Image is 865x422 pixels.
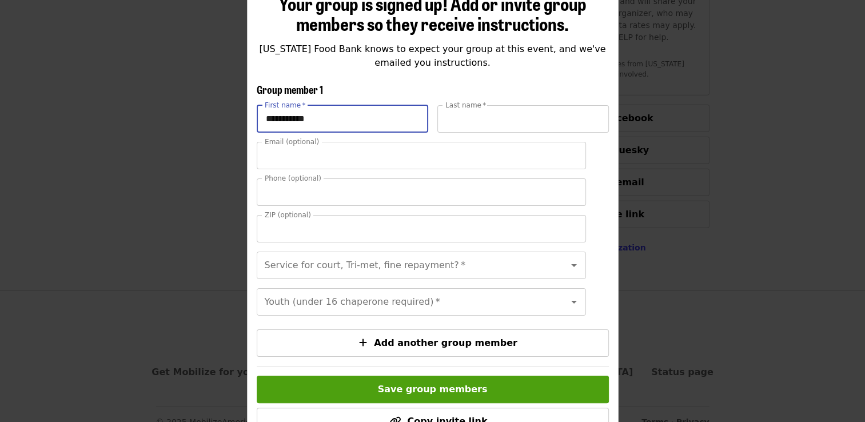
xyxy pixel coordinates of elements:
label: First name [265,102,306,109]
label: Email (optional) [265,138,319,145]
button: Open [566,294,582,310]
input: Phone (optional) [257,178,586,206]
button: Open [566,257,582,273]
input: ZIP (optional) [257,215,586,242]
span: Save group members [378,384,488,395]
span: Group member 1 [257,82,323,97]
label: Phone (optional) [265,175,321,182]
label: Last name [445,102,486,109]
i: plus icon [359,337,367,348]
span: Add another group member [374,337,517,348]
input: Email (optional) [257,142,586,169]
button: Save group members [257,376,609,403]
input: First name [257,105,428,133]
button: Add another group member [257,329,609,357]
span: [US_STATE] Food Bank knows to expect your group at this event, and we've emailed you instructions. [259,43,605,68]
label: ZIP (optional) [265,212,311,218]
input: Last name [437,105,609,133]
